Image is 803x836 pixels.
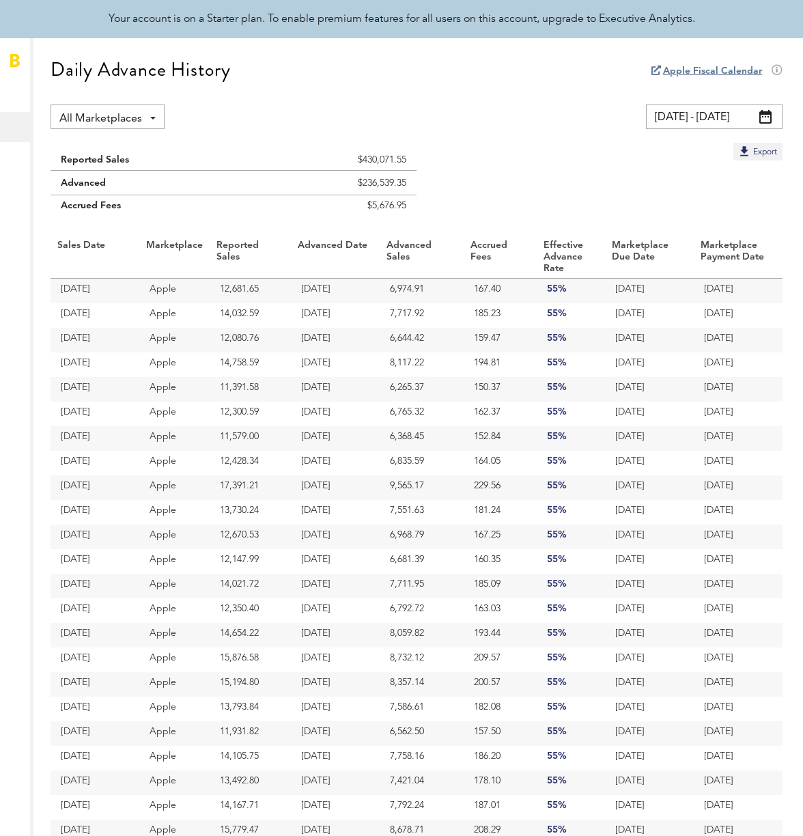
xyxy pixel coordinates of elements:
[464,795,537,820] td: 187.01
[694,426,783,451] td: [DATE]
[605,697,694,721] td: [DATE]
[464,303,537,328] td: 185.23
[605,623,694,647] td: [DATE]
[210,402,291,426] td: 12,300.59
[537,377,605,402] td: 55%
[291,549,380,574] td: [DATE]
[605,549,694,574] td: [DATE]
[464,500,537,525] td: 181.24
[51,672,139,697] td: [DATE]
[51,795,139,820] td: [DATE]
[51,549,139,574] td: [DATE]
[291,574,380,598] td: [DATE]
[380,328,464,352] td: 6,644.42
[605,647,694,672] td: [DATE]
[537,303,605,328] td: 55%
[537,426,605,451] td: 55%
[139,525,210,549] td: Apple
[291,721,380,746] td: [DATE]
[51,451,139,475] td: [DATE]
[139,598,210,623] td: Apple
[605,236,694,279] th: Marketplace Due Date
[537,697,605,721] td: 55%
[139,721,210,746] td: Apple
[139,377,210,402] td: Apple
[464,598,537,623] td: 163.03
[605,475,694,500] td: [DATE]
[210,623,291,647] td: 14,654.22
[51,500,139,525] td: [DATE]
[51,377,139,402] td: [DATE]
[605,721,694,746] td: [DATE]
[537,236,605,279] th: Effective Advance Rate
[464,236,537,279] th: Accrued Fees
[694,672,783,697] td: [DATE]
[380,303,464,328] td: 7,717.92
[694,770,783,795] td: [DATE]
[51,279,139,303] td: [DATE]
[694,377,783,402] td: [DATE]
[537,623,605,647] td: 55%
[663,66,762,76] a: Apple Fiscal Calendar
[537,672,605,697] td: 55%
[210,697,291,721] td: 13,793.84
[33,172,47,202] a: Braavo Card
[694,721,783,746] td: [DATE]
[139,795,210,820] td: Apple
[694,549,783,574] td: [DATE]
[51,746,139,770] td: [DATE]
[380,697,464,721] td: 7,586.61
[464,721,537,746] td: 157.50
[291,598,380,623] td: [DATE]
[537,574,605,598] td: 55%
[291,672,380,697] td: [DATE]
[464,770,537,795] td: 178.10
[291,525,380,549] td: [DATE]
[605,574,694,598] td: [DATE]
[380,598,464,623] td: 6,792.72
[291,795,380,820] td: [DATE]
[291,500,380,525] td: [DATE]
[210,475,291,500] td: 17,391.21
[464,279,537,303] td: 167.40
[51,623,139,647] td: [DATE]
[605,746,694,770] td: [DATE]
[291,279,380,303] td: [DATE]
[605,328,694,352] td: [DATE]
[537,475,605,500] td: 55%
[139,574,210,598] td: Apple
[605,525,694,549] td: [DATE]
[291,303,380,328] td: [DATE]
[51,647,139,672] td: [DATE]
[464,426,537,451] td: 152.84
[605,770,694,795] td: [DATE]
[291,451,380,475] td: [DATE]
[291,236,380,279] th: Advanced Date
[139,746,210,770] td: Apple
[464,574,537,598] td: 185.09
[537,500,605,525] td: 55%
[291,770,380,795] td: [DATE]
[694,598,783,623] td: [DATE]
[51,525,139,549] td: [DATE]
[537,328,605,352] td: 55%
[605,451,694,475] td: [DATE]
[291,402,380,426] td: [DATE]
[139,328,210,352] td: Apple
[210,236,291,279] th: Reported Sales
[537,549,605,574] td: 55%
[210,451,291,475] td: 12,428.34
[291,475,380,500] td: [DATE]
[257,195,417,223] td: $5,676.95
[380,549,464,574] td: 6,681.39
[139,672,210,697] td: Apple
[210,328,291,352] td: 12,080.76
[464,451,537,475] td: 164.05
[380,672,464,697] td: 8,357.14
[139,236,210,279] th: Marketplace
[40,53,50,82] span: Funding
[139,697,210,721] td: Apple
[33,142,47,172] a: Daily Advance History
[380,746,464,770] td: 7,758.16
[464,549,537,574] td: 160.35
